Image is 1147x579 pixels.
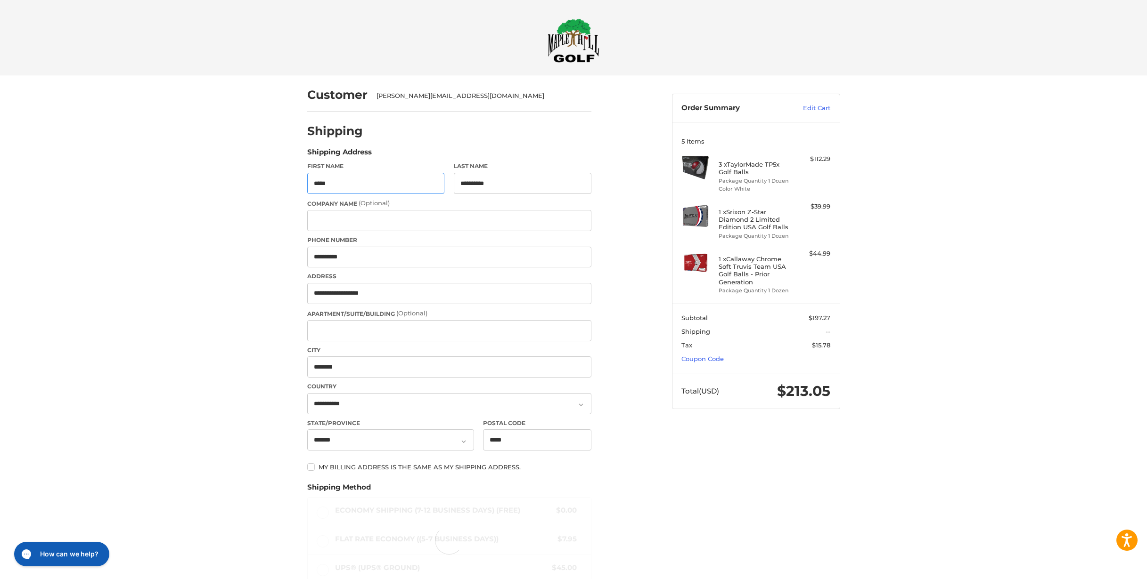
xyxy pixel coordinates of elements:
[548,18,599,63] img: Maple Hill Golf
[719,287,791,295] li: Package Quantity 1 Dozen
[681,355,724,362] a: Coupon Code
[719,161,791,176] h4: 3 x TaylorMade TP5x Golf Balls
[307,309,591,318] label: Apartment/Suite/Building
[307,88,368,102] h2: Customer
[793,202,830,211] div: $39.99
[719,177,791,185] li: Package Quantity 1 Dozen
[307,199,591,208] label: Company Name
[307,124,363,138] h2: Shipping
[307,419,474,427] label: State/Province
[681,328,710,335] span: Shipping
[307,147,372,162] legend: Shipping Address
[307,346,591,354] label: City
[454,162,591,170] label: Last Name
[307,463,591,471] label: My billing address is the same as my shipping address.
[783,104,830,113] a: Edit Cart
[793,249,830,258] div: $44.99
[719,185,791,193] li: Color White
[793,154,830,164] div: $112.29
[812,341,830,349] span: $15.78
[719,208,791,231] h4: 1 x Srixon Z-Star Diamond 2 Limited Edition USA Golf Balls
[681,314,708,322] span: Subtotal
[307,272,591,281] label: Address
[483,419,591,427] label: Postal Code
[307,162,445,170] label: First Name
[826,328,830,335] span: --
[777,382,830,400] span: $213.05
[719,255,791,286] h4: 1 x Callaway Chrome Soft Truvis Team USA Golf Balls - Prior Generation
[681,104,783,113] h3: Order Summary
[9,539,112,570] iframe: Gorgias live chat messenger
[681,137,830,145] h3: 5 Items
[307,382,591,391] label: Country
[681,341,692,349] span: Tax
[359,199,390,207] small: (Optional)
[719,232,791,240] li: Package Quantity 1 Dozen
[681,386,719,395] span: Total (USD)
[809,314,830,322] span: $197.27
[396,309,427,317] small: (Optional)
[377,91,582,101] div: [PERSON_NAME][EMAIL_ADDRESS][DOMAIN_NAME]
[307,236,591,244] label: Phone Number
[1069,554,1147,579] iframe: Google Customer Reviews
[307,482,371,497] legend: Shipping Method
